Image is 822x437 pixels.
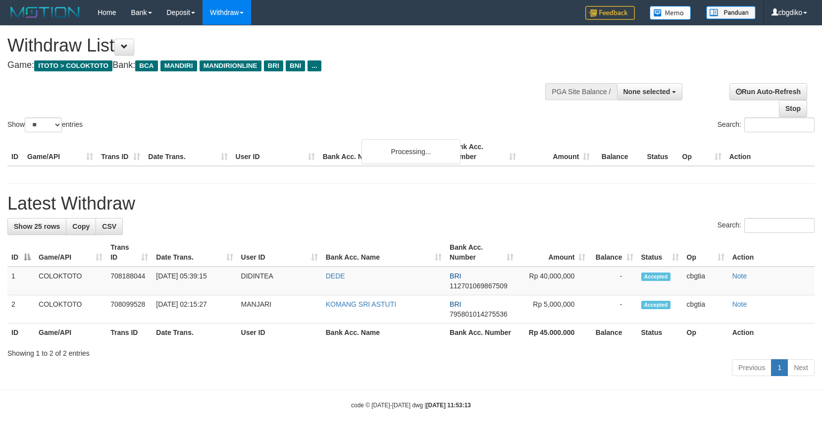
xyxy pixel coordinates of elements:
td: Rp 40,000,000 [517,267,589,295]
span: BRI [450,300,461,308]
span: BRI [264,60,283,71]
div: Showing 1 to 2 of 2 entries [7,344,815,358]
th: Trans ID [106,324,152,342]
th: Bank Acc. Number [446,324,517,342]
td: cbgtia [683,295,728,324]
img: Button%20Memo.svg [650,6,691,20]
th: Amount: activate to sort column ascending [517,238,589,267]
span: Copy 795801014275536 to clipboard [450,310,508,318]
label: Search: [718,117,815,132]
th: Trans ID: activate to sort column ascending [106,238,152,267]
th: Op [683,324,728,342]
input: Search: [744,117,815,132]
td: COLOKTOTO [35,267,106,295]
img: panduan.png [706,6,756,19]
span: Copy [72,222,90,230]
th: Amount [520,138,594,166]
td: - [589,295,637,324]
td: MANJARI [237,295,322,324]
span: MANDIRI [160,60,197,71]
th: Bank Acc. Number: activate to sort column ascending [446,238,517,267]
span: BRI [450,272,461,280]
th: Rp 45.000.000 [517,324,589,342]
td: COLOKTOTO [35,295,106,324]
th: Balance [589,324,637,342]
span: BNI [286,60,305,71]
input: Search: [744,218,815,233]
th: Trans ID [97,138,144,166]
th: User ID [232,138,319,166]
th: Op [678,138,725,166]
a: Note [732,300,747,308]
span: BCA [135,60,157,71]
span: CSV [102,222,116,230]
th: Game/API [23,138,97,166]
label: Search: [718,218,815,233]
a: Next [787,359,815,376]
div: Processing... [361,139,461,164]
a: Previous [732,359,771,376]
td: [DATE] 05:39:15 [152,267,237,295]
th: Balance [594,138,643,166]
a: CSV [96,218,123,235]
td: - [589,267,637,295]
a: Copy [66,218,96,235]
a: Note [732,272,747,280]
td: 708188044 [106,267,152,295]
span: None selected [623,88,670,96]
a: Stop [779,100,807,117]
th: ID [7,138,23,166]
span: ITOTO > COLOKTOTO [34,60,112,71]
th: Bank Acc. Name [322,324,446,342]
td: 708099528 [106,295,152,324]
img: Feedback.jpg [585,6,635,20]
th: Bank Acc. Name [319,138,446,166]
a: DEDE [326,272,345,280]
h1: Latest Withdraw [7,194,815,214]
th: Status: activate to sort column ascending [637,238,683,267]
button: None selected [617,83,683,100]
label: Show entries [7,117,83,132]
h1: Withdraw List [7,36,538,55]
th: Date Trans. [152,324,237,342]
span: Accepted [641,273,671,281]
th: Balance: activate to sort column ascending [589,238,637,267]
th: Status [637,324,683,342]
td: DIDINTEA [237,267,322,295]
span: ... [308,60,321,71]
td: 2 [7,295,35,324]
th: Status [643,138,678,166]
a: Show 25 rows [7,218,66,235]
th: Action [728,238,815,267]
th: ID: activate to sort column descending [7,238,35,267]
small: code © [DATE]-[DATE] dwg | [351,402,471,409]
td: Rp 5,000,000 [517,295,589,324]
th: Bank Acc. Name: activate to sort column ascending [322,238,446,267]
a: KOMANG SRI ASTUTI [326,300,396,308]
th: User ID: activate to sort column ascending [237,238,322,267]
th: User ID [237,324,322,342]
a: Run Auto-Refresh [729,83,807,100]
td: [DATE] 02:15:27 [152,295,237,324]
span: Accepted [641,301,671,309]
th: Date Trans. [144,138,231,166]
td: 1 [7,267,35,295]
span: Show 25 rows [14,222,60,230]
th: Op: activate to sort column ascending [683,238,728,267]
div: PGA Site Balance / [545,83,616,100]
th: ID [7,324,35,342]
span: Copy 112701069867509 to clipboard [450,282,508,290]
span: MANDIRIONLINE [200,60,261,71]
th: Date Trans.: activate to sort column ascending [152,238,237,267]
th: Game/API [35,324,106,342]
select: Showentries [25,117,62,132]
td: cbgtia [683,267,728,295]
strong: [DATE] 11:53:13 [426,402,471,409]
th: Action [728,324,815,342]
h4: Game: Bank: [7,60,538,70]
a: 1 [771,359,788,376]
th: Game/API: activate to sort column ascending [35,238,106,267]
img: MOTION_logo.png [7,5,83,20]
th: Action [725,138,815,166]
th: Bank Acc. Number [446,138,520,166]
